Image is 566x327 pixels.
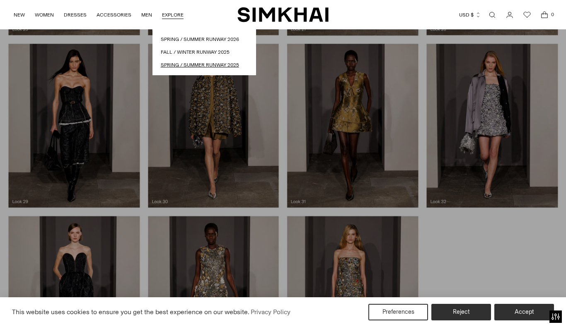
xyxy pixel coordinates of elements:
a: Privacy Policy (opens in a new tab) [249,306,292,318]
button: Preferences [368,304,428,320]
a: EXPLORE [162,6,184,24]
a: NEW [14,6,25,24]
button: Reject [431,304,491,320]
a: WOMEN [35,6,54,24]
a: Open cart modal [536,7,553,23]
a: DRESSES [64,6,87,24]
a: Wishlist [519,7,535,23]
a: SIMKHAI [237,7,329,23]
a: Go to the account page [501,7,518,23]
button: Accept [494,304,554,320]
a: MEN [141,6,152,24]
button: USD $ [459,6,481,24]
a: Open search modal [484,7,501,23]
iframe: Sign Up via Text for Offers [7,296,83,320]
a: ACCESSORIES [97,6,131,24]
span: This website uses cookies to ensure you get the best experience on our website. [12,308,249,316]
span: 0 [549,11,556,18]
